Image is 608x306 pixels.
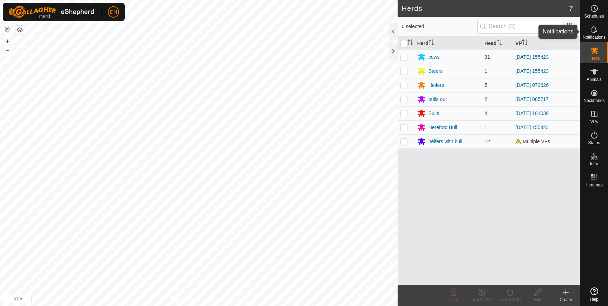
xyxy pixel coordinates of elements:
div: Create [552,297,580,303]
span: Neckbands [583,98,604,103]
p-sorticon: Activate to sort [522,40,528,46]
span: Infra [590,162,598,166]
span: 12 [484,139,490,144]
span: 7 [569,3,573,14]
div: heifers with bull [429,138,463,145]
span: 4 [484,110,487,116]
button: Reset Map [3,25,12,34]
span: Schedules [584,14,604,18]
div: Steers [429,68,443,75]
span: 0 selected [402,23,477,30]
a: [DATE] 101036 [515,110,549,116]
span: 1 [484,68,487,74]
h2: Herds [402,4,569,13]
span: 1 [484,125,487,130]
a: [DATE] 155423 [515,54,549,60]
span: Help [590,297,599,301]
button: Map Layers [15,26,24,34]
span: Notifications [583,35,606,39]
a: [DATE] 085717 [515,96,549,102]
div: Turn On VP [496,297,524,303]
p-sorticon: Activate to sort [407,40,413,46]
p-sorticon: Activate to sort [429,40,434,46]
span: 2 [484,96,487,102]
a: [DATE] 155423 [515,68,549,74]
button: – [3,46,12,55]
span: VPs [590,120,598,124]
a: Contact Us [206,297,227,303]
div: bulls out [429,96,447,103]
a: [DATE] 073626 [515,82,549,88]
th: Herd [414,37,482,50]
div: Hereford Bull [429,124,457,131]
div: Bulls [429,110,439,117]
span: Multiple VPs [515,139,550,144]
a: [DATE] 155423 [515,125,549,130]
input: Search (S) [477,19,562,34]
div: Turn Off VP [468,297,496,303]
img: Gallagher Logo [8,6,96,18]
span: Status [588,141,600,145]
span: Heatmap [586,183,603,187]
span: DN [110,8,117,16]
div: Edit [524,297,552,303]
a: Help [580,285,608,304]
p-sorticon: Activate to sort [497,40,502,46]
div: cows [429,53,440,61]
span: 5 [484,82,487,88]
span: Delete [447,297,460,302]
button: + [3,37,12,45]
span: 31 [484,54,490,60]
th: Head [482,37,512,50]
div: Heifers [429,82,444,89]
a: Privacy Policy [171,297,197,303]
span: Herds [588,56,600,60]
th: VP [512,37,580,50]
span: Animals [587,77,602,82]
